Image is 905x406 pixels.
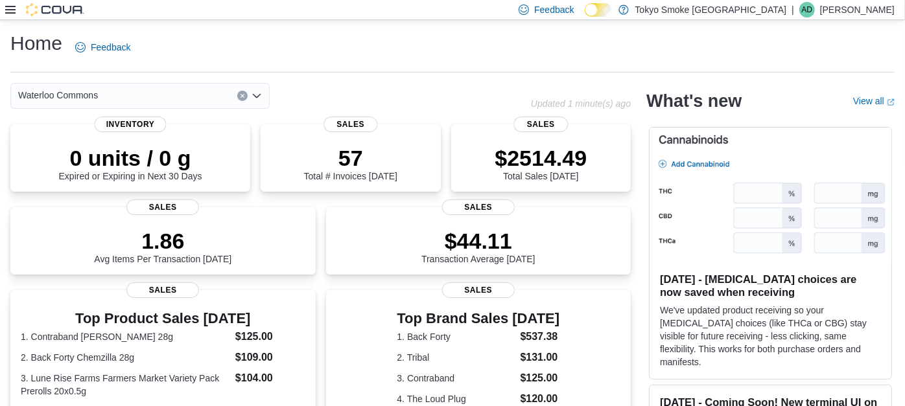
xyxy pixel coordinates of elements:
[521,370,560,386] dd: $125.00
[853,96,895,106] a: View allExternal link
[495,145,587,171] p: $2514.49
[495,145,587,181] div: Total Sales [DATE]
[323,117,377,132] span: Sales
[21,330,230,343] dt: 1. Contraband [PERSON_NAME] 28g
[442,282,515,298] span: Sales
[59,145,202,181] div: Expired or Expiring in Next 30 Days
[59,145,202,171] p: 0 units / 0 g
[802,2,813,17] span: AD
[514,117,568,132] span: Sales
[95,117,167,132] span: Inventory
[237,91,248,101] button: Clear input
[421,228,535,254] p: $44.11
[21,372,230,398] dt: 3. Lune Rise Farms Farmers Market Variety Pack Prerolls 20x0.5g
[21,351,230,364] dt: 2. Back Forty Chemzilla 28g
[660,273,881,299] h3: [DATE] - [MEDICAL_DATA] choices are now saved when receiving
[397,311,559,326] h3: Top Brand Sales [DATE]
[304,145,397,171] p: 57
[397,372,515,385] dt: 3. Contraband
[235,350,305,365] dd: $109.00
[397,330,515,343] dt: 1. Back Forty
[521,350,560,365] dd: $131.00
[397,392,515,405] dt: 4. The Loud Plug
[534,3,574,16] span: Feedback
[799,2,815,17] div: Adam Dishy
[820,2,895,17] p: [PERSON_NAME]
[252,91,262,101] button: Open list of options
[421,228,535,264] div: Transaction Average [DATE]
[304,145,397,181] div: Total # Invoices [DATE]
[397,351,515,364] dt: 2. Tribal
[646,91,742,111] h2: What's new
[660,304,881,368] p: We've updated product receiving so your [MEDICAL_DATA] choices (like THCa or CBG) stay visible fo...
[94,228,231,254] p: 1.86
[70,34,135,60] a: Feedback
[792,2,794,17] p: |
[10,30,62,56] h1: Home
[442,199,515,215] span: Sales
[635,2,787,17] p: Tokyo Smoke [GEOGRAPHIC_DATA]
[531,98,631,109] p: Updated 1 minute(s) ago
[94,228,231,264] div: Avg Items Per Transaction [DATE]
[26,3,84,16] img: Cova
[126,282,199,298] span: Sales
[585,3,612,17] input: Dark Mode
[91,41,130,54] span: Feedback
[18,87,98,103] span: Waterloo Commons
[887,98,895,106] svg: External link
[235,329,305,344] dd: $125.00
[235,370,305,386] dd: $104.00
[21,311,305,326] h3: Top Product Sales [DATE]
[521,329,560,344] dd: $537.38
[126,199,199,215] span: Sales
